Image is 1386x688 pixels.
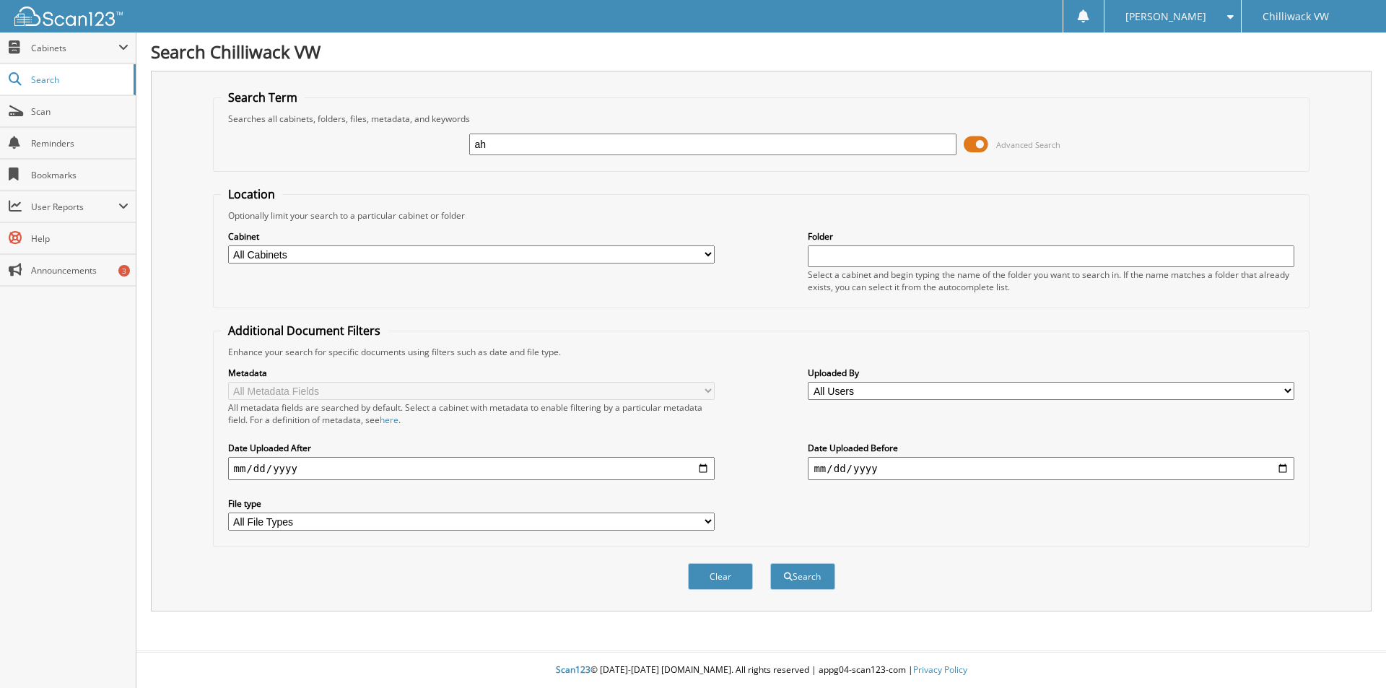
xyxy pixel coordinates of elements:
[221,209,1302,222] div: Optionally limit your search to a particular cabinet or folder
[221,113,1302,125] div: Searches all cabinets, folders, files, metadata, and keywords
[136,653,1386,688] div: © [DATE]-[DATE] [DOMAIN_NAME]. All rights reserved | appg04-scan123-com |
[31,42,118,54] span: Cabinets
[228,367,715,379] label: Metadata
[380,414,398,426] a: here
[808,230,1294,243] label: Folder
[221,346,1302,358] div: Enhance your search for specific documents using filters such as date and file type.
[688,563,753,590] button: Clear
[118,265,130,276] div: 3
[14,6,123,26] img: scan123-logo-white.svg
[31,264,128,276] span: Announcements
[31,201,118,213] span: User Reports
[808,367,1294,379] label: Uploaded By
[770,563,835,590] button: Search
[228,497,715,510] label: File type
[228,457,715,480] input: start
[1314,619,1386,688] iframe: Chat Widget
[31,137,128,149] span: Reminders
[221,323,388,339] legend: Additional Document Filters
[228,401,715,426] div: All metadata fields are searched by default. Select a cabinet with metadata to enable filtering b...
[1263,12,1329,21] span: Chilliwack VW
[151,40,1372,64] h1: Search Chilliwack VW
[913,663,967,676] a: Privacy Policy
[31,232,128,245] span: Help
[31,105,128,118] span: Scan
[228,230,715,243] label: Cabinet
[221,186,282,202] legend: Location
[556,663,590,676] span: Scan123
[31,169,128,181] span: Bookmarks
[228,442,715,454] label: Date Uploaded After
[808,269,1294,293] div: Select a cabinet and begin typing the name of the folder you want to search in. If the name match...
[808,442,1294,454] label: Date Uploaded Before
[996,139,1060,150] span: Advanced Search
[221,90,305,105] legend: Search Term
[808,457,1294,480] input: end
[1125,12,1206,21] span: [PERSON_NAME]
[31,74,126,86] span: Search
